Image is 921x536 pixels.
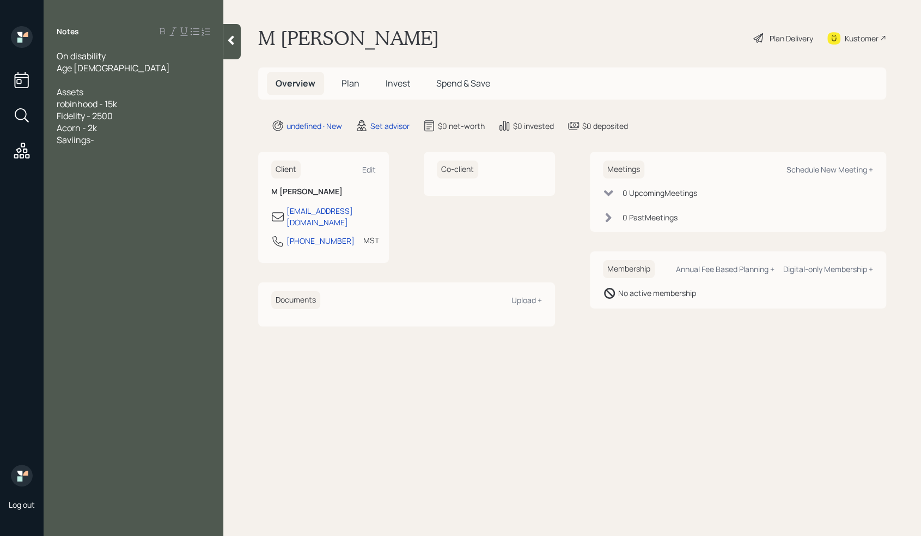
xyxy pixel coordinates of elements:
[511,295,542,305] div: Upload +
[363,235,379,246] div: MST
[786,164,873,175] div: Schedule New Meeting +
[57,122,97,134] span: Acorn - 2k
[276,77,315,89] span: Overview
[436,77,490,89] span: Spend & Save
[271,187,376,196] h6: M [PERSON_NAME]
[57,62,170,74] span: Age [DEMOGRAPHIC_DATA]
[437,161,478,178] h6: Co-client
[258,26,439,50] h1: M [PERSON_NAME]
[271,291,320,309] h6: Documents
[676,264,774,274] div: Annual Fee Based Planning +
[362,164,376,175] div: Edit
[386,77,410,89] span: Invest
[783,264,873,274] div: Digital-only Membership +
[845,33,879,44] div: Kustomer
[286,120,342,132] div: undefined · New
[341,77,359,89] span: Plan
[370,120,410,132] div: Set advisor
[57,50,106,62] span: On disability
[438,120,485,132] div: $0 net-worth
[603,260,655,278] h6: Membership
[57,134,94,146] span: Saviings-
[603,161,644,178] h6: Meetings
[11,465,33,486] img: retirable_logo.png
[286,205,376,228] div: [EMAIL_ADDRESS][DOMAIN_NAME]
[57,98,117,110] span: robinhood - 15k
[57,26,79,37] label: Notes
[618,287,696,299] div: No active membership
[623,212,678,223] div: 0 Past Meeting s
[57,86,83,98] span: Assets
[9,500,35,510] div: Log out
[582,120,628,132] div: $0 deposited
[271,161,301,178] h6: Client
[57,110,113,122] span: Fidelity - 2500
[286,235,355,247] div: [PHONE_NUMBER]
[770,33,813,44] div: Plan Delivery
[623,187,697,199] div: 0 Upcoming Meeting s
[513,120,554,132] div: $0 invested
